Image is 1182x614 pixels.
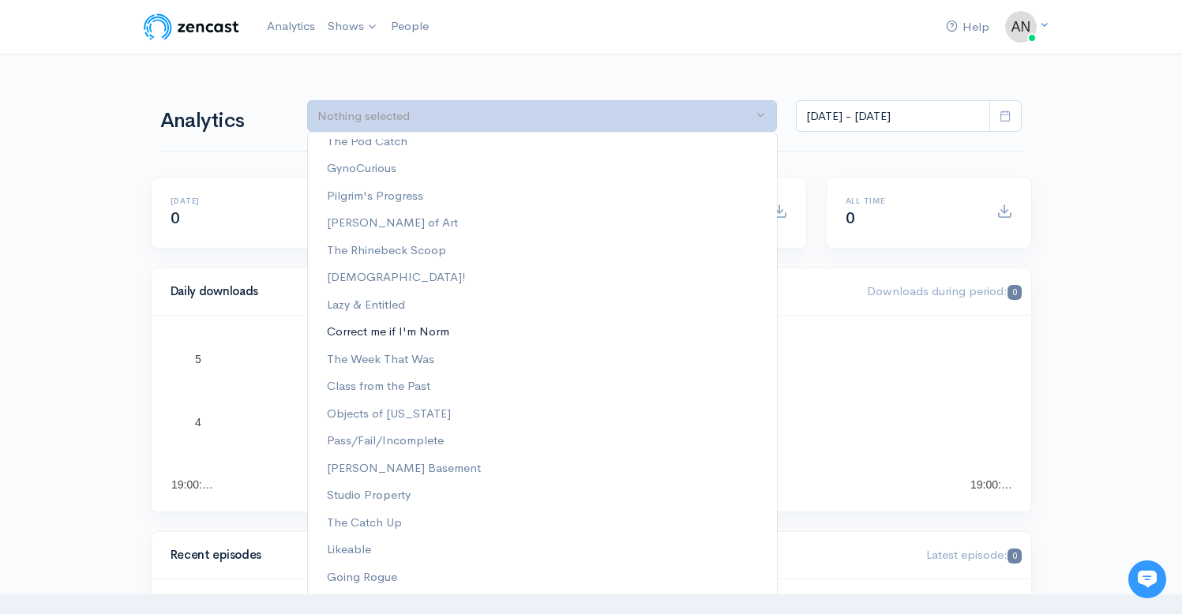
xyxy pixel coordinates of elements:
p: Find an answer quickly [21,271,295,290]
span: Correct me if I'm Norm [327,323,449,341]
span: Lazy & Entitled [327,296,405,314]
a: Help [940,10,996,44]
span: Likeable [327,541,371,559]
text: 4 [195,416,201,429]
span: Pilgrim's Progress [327,187,423,205]
button: New conversation [24,209,291,241]
input: Search articles [46,297,282,328]
text: 19:00:… [171,478,213,491]
img: ZenCast Logo [141,11,242,43]
span: Downloads during period: [867,283,1021,298]
span: The Rhinebeck Scoop [327,241,446,260]
span: Objects of [US_STATE] [327,405,451,423]
span: Class from the Past [327,377,430,395]
span: The Week That Was [327,350,434,369]
h4: Recent episodes [171,548,553,562]
span: [DEMOGRAPHIC_DATA]! [327,268,466,286]
h6: [DATE] [171,197,302,205]
span: 0 [1008,285,1021,300]
h1: Analytics [160,110,288,133]
a: Analytics [261,9,321,43]
span: The Pod Catch [327,133,407,151]
div: Nothing selected [317,107,753,125]
a: People [385,9,435,43]
span: New conversation [102,219,189,231]
span: 0 [1008,548,1021,563]
text: 5 [195,353,201,365]
span: Pass/Fail/Incomplete [327,432,444,450]
img: ... [1005,11,1037,43]
h2: Just let us know if you need anything and we'll be happy to help! 🙂 [24,105,292,181]
span: Going Rogue [327,568,397,586]
button: Nothing selected [307,100,778,133]
span: [PERSON_NAME] of Art [327,214,458,232]
span: The Catch Up [327,514,402,532]
h1: Hi 👋 [24,77,292,102]
span: Studio Property [327,486,411,504]
span: GynoCurious [327,159,396,178]
input: analytics date range selector [796,100,990,133]
a: Shows [321,9,385,44]
span: [PERSON_NAME] Basement [327,459,481,477]
span: 0 [171,208,180,228]
h4: Daily downloads [171,285,849,298]
svg: A chart. [171,335,1012,492]
h6: All time [846,197,977,205]
span: Latest episode: [926,547,1021,562]
span: 0 [846,208,855,228]
iframe: gist-messenger-bubble-iframe [1128,560,1166,598]
text: 19:00:… [970,478,1012,491]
